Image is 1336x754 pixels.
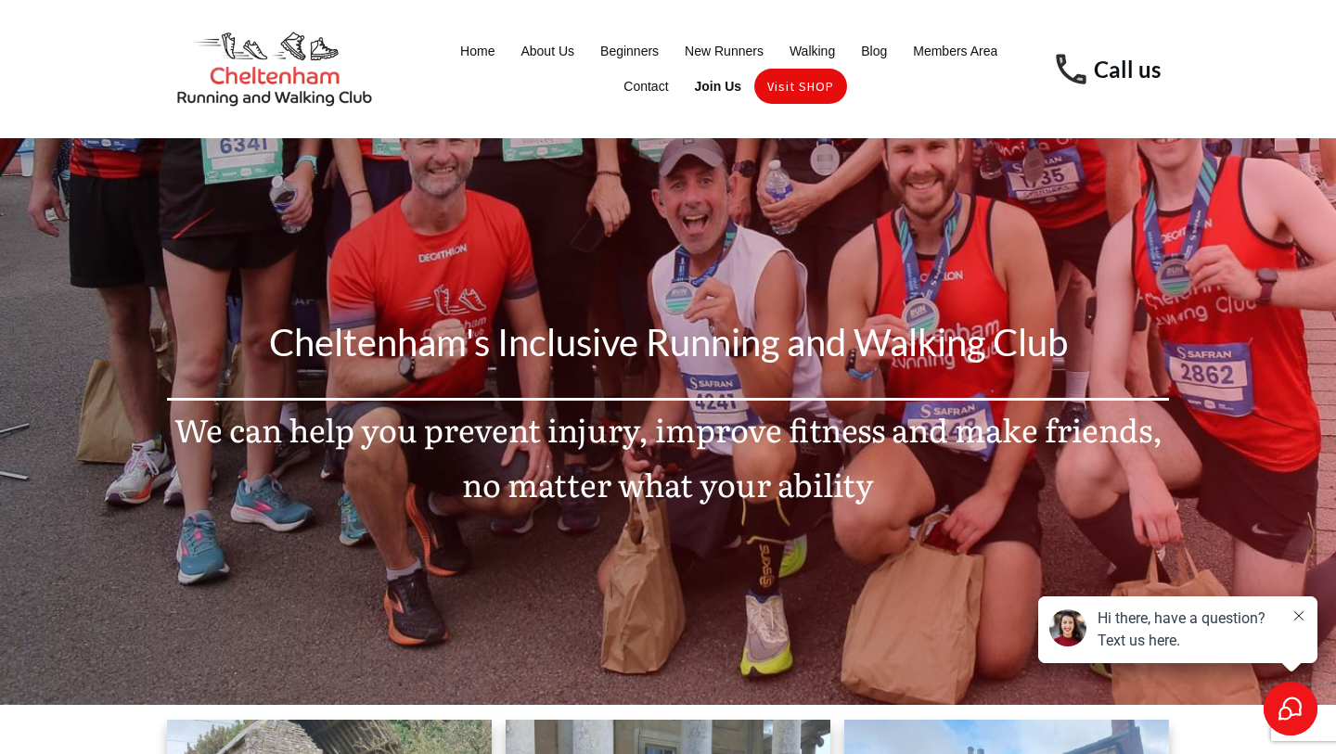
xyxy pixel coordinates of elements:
[861,38,887,64] a: Blog
[600,38,659,64] a: Beginners
[767,73,834,99] a: Visit SHOP
[167,26,382,112] img: Cheltenham Running and Walking Club Logo
[1094,56,1161,83] a: Call us
[460,38,495,64] a: Home
[790,38,835,64] a: Walking
[168,402,1168,534] p: We can help you prevent injury, improve fitness and make friends, no matter what your ability
[695,73,742,99] a: Join Us
[168,310,1168,397] p: Cheltenham's Inclusive Running and Walking Club
[913,38,997,64] a: Members Area
[520,38,574,64] a: About Us
[685,38,764,64] a: New Runners
[623,73,668,99] a: Contact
